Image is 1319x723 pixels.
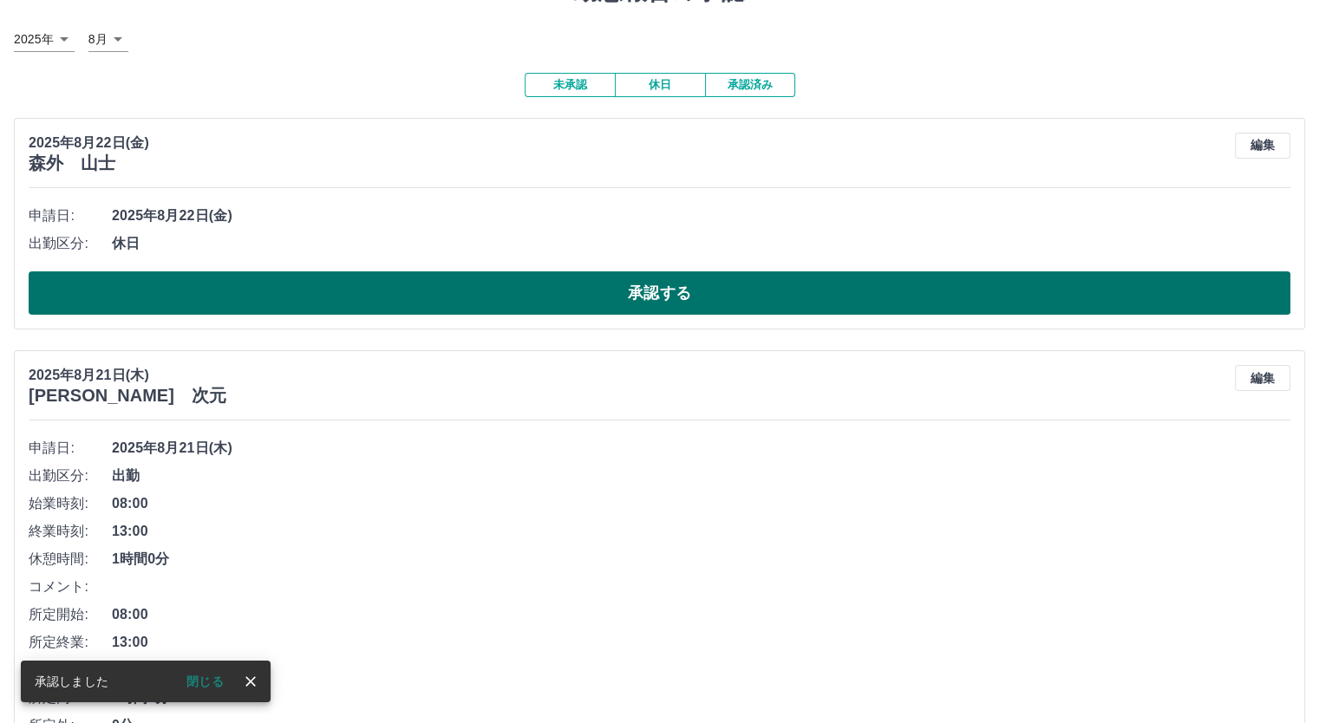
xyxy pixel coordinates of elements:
[29,271,1290,315] button: 承認する
[35,666,108,697] div: 承認しました
[705,73,795,97] button: 承認済み
[29,466,112,486] span: 出勤区分:
[14,27,75,52] div: 2025年
[112,660,1290,681] span: 01:00
[29,153,149,173] h3: 森外 山士
[29,521,112,542] span: 終業時刻:
[112,493,1290,514] span: 08:00
[29,365,226,386] p: 2025年8月21日(木)
[29,632,112,653] span: 所定終業:
[112,466,1290,486] span: 出勤
[112,604,1290,625] span: 08:00
[29,493,112,514] span: 始業時刻:
[112,233,1290,254] span: 休日
[112,549,1290,570] span: 1時間0分
[525,73,615,97] button: 未承認
[29,549,112,570] span: 休憩時間:
[29,576,112,597] span: コメント:
[29,604,112,625] span: 所定開始:
[29,438,112,459] span: 申請日:
[29,233,112,254] span: 出勤区分:
[112,687,1290,708] span: 4時間0分
[29,205,112,226] span: 申請日:
[173,668,238,694] button: 閉じる
[112,438,1290,459] span: 2025年8月21日(木)
[1235,133,1290,159] button: 編集
[29,386,226,406] h3: [PERSON_NAME] 次元
[112,521,1290,542] span: 13:00
[88,27,128,52] div: 8月
[615,73,705,97] button: 休日
[29,133,149,153] p: 2025年8月22日(金)
[1235,365,1290,391] button: 編集
[238,668,264,694] button: close
[112,632,1290,653] span: 13:00
[112,205,1290,226] span: 2025年8月22日(金)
